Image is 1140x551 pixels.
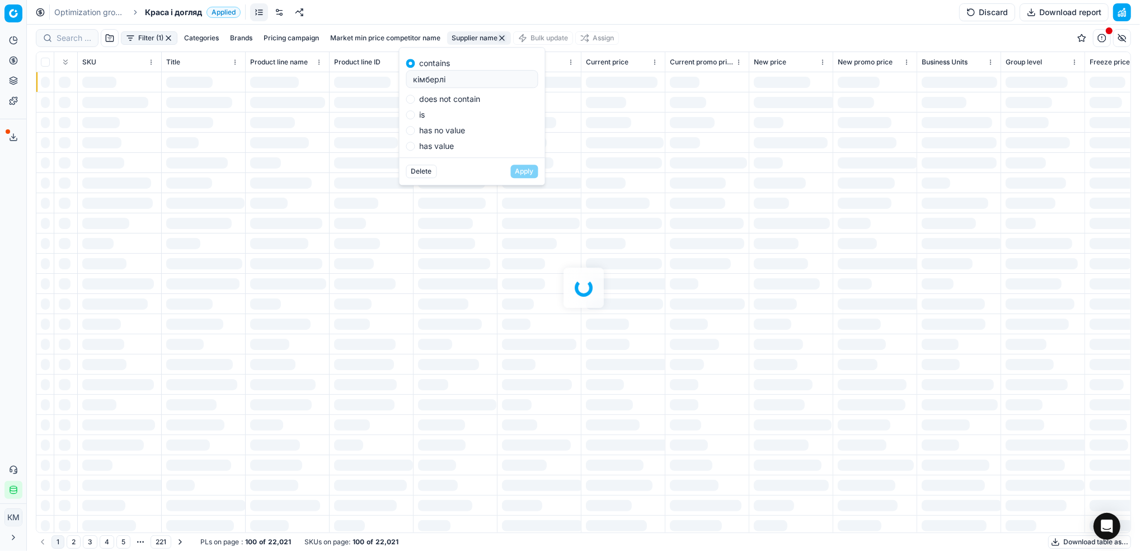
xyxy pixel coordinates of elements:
nav: breadcrumb [54,7,241,18]
div: Open Intercom Messenger [1094,513,1120,540]
span: Краса і доглядApplied [145,7,241,18]
button: Discard [959,3,1015,21]
button: Delete [406,165,437,178]
button: Apply [511,165,538,178]
button: КM [4,508,22,526]
label: has value [420,142,454,150]
label: is [420,111,425,119]
label: contains [420,59,451,67]
label: has no value [420,127,466,134]
label: does not contain [420,95,481,103]
span: Applied [207,7,241,18]
a: Optimization groups [54,7,126,18]
span: КM [5,509,22,526]
span: Краса і догляд [145,7,202,18]
button: Download report [1020,3,1109,21]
